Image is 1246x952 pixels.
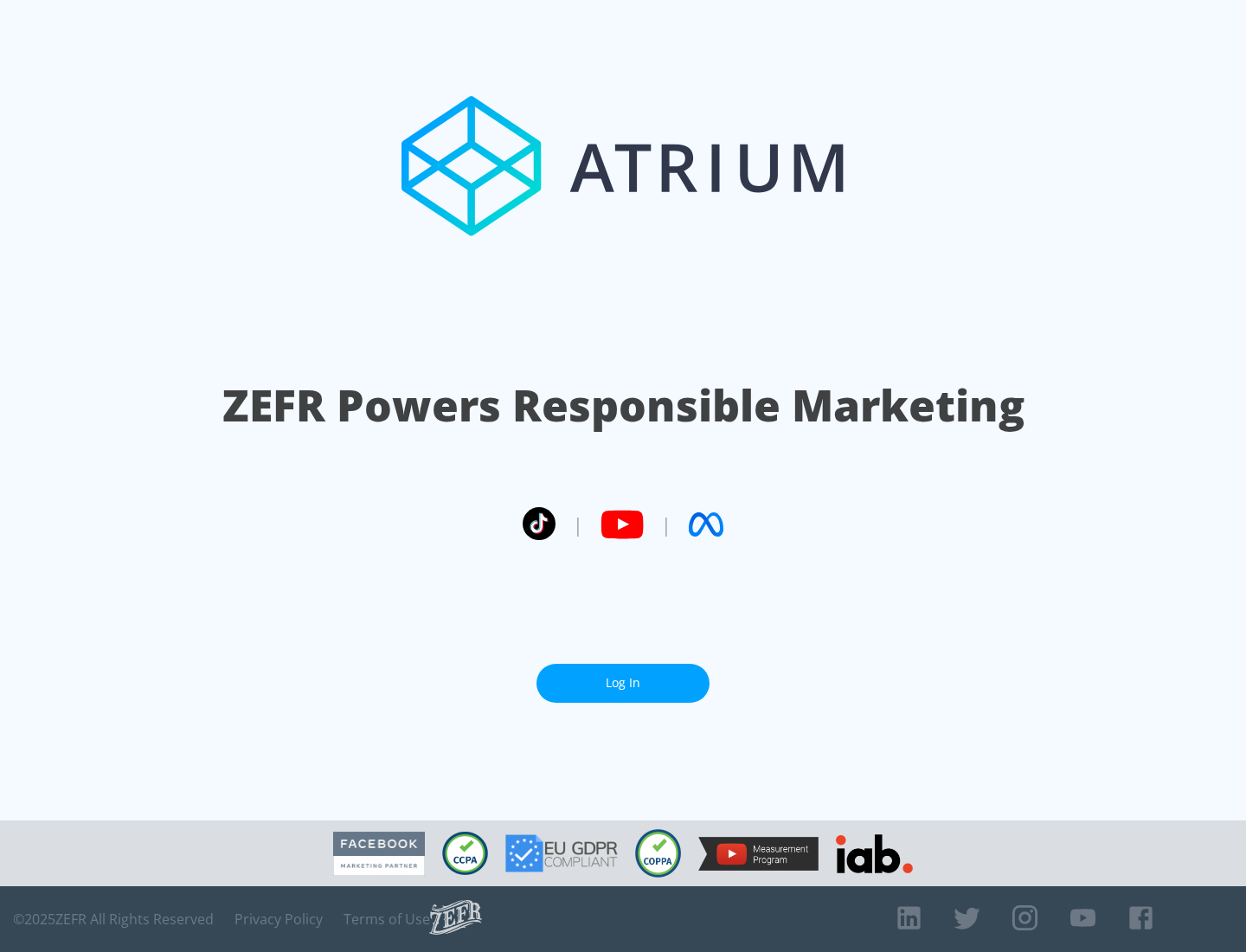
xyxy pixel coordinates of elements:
img: GDPR Compliant [505,834,618,872]
a: Privacy Policy [234,910,323,928]
img: Facebook Marketing Partner [333,832,425,876]
h1: ZEFR Powers Responsible Marketing [222,376,1024,435]
span: | [573,511,583,537]
img: CCPA Compliant [442,832,488,875]
span: © 2025 ZEFR All Rights Reserved [13,910,214,928]
a: Terms of Use [344,910,430,928]
img: YouTube Measurement Program [698,837,819,871]
span: | [661,511,671,537]
a: Log In [536,664,710,703]
img: IAB [836,834,913,873]
img: COPPA Compliant [635,829,681,878]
